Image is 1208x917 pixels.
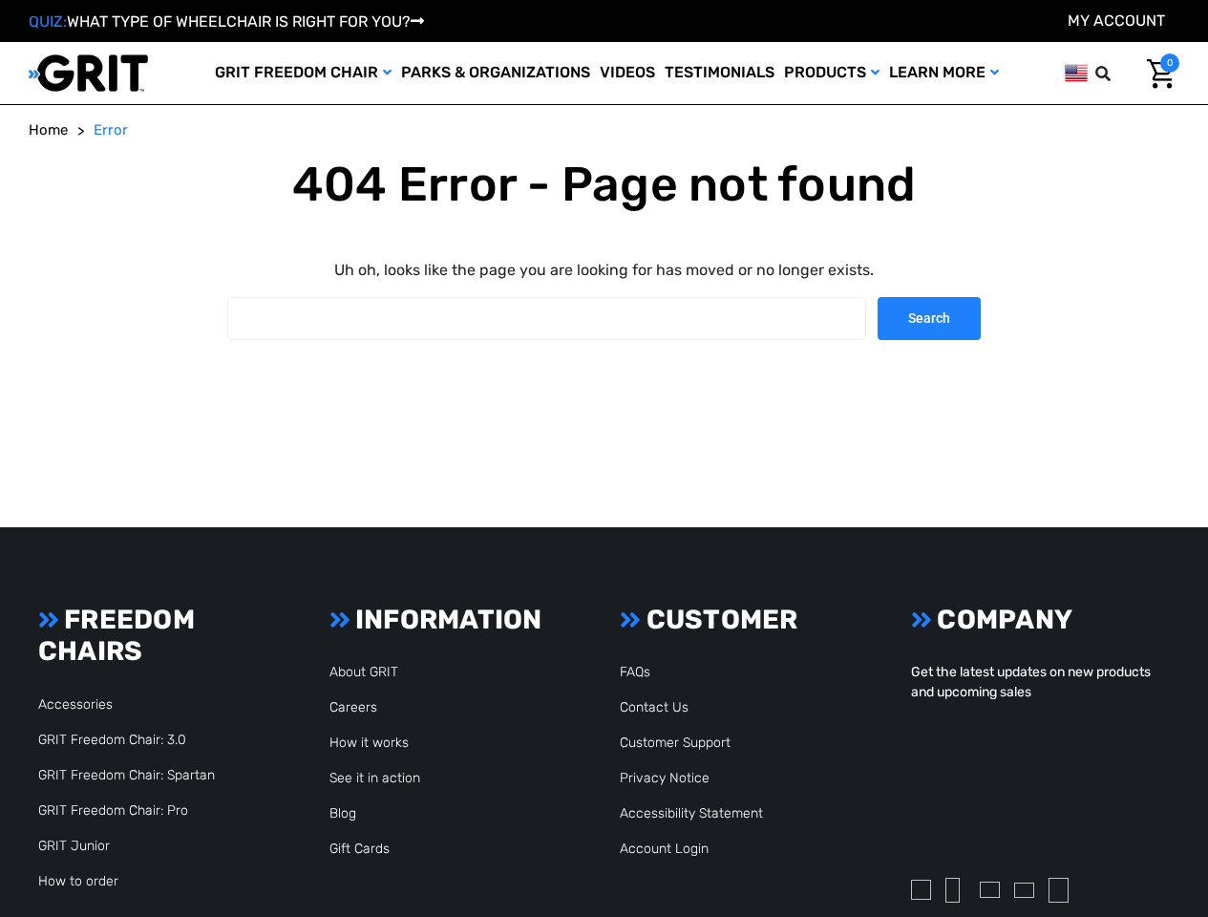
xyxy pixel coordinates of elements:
[329,735,409,751] a: How it works
[980,882,1000,898] img: twitter
[329,604,588,636] h3: INFORMATION
[1104,53,1133,94] input: Search
[620,735,731,751] a: Customer Support
[1049,878,1069,903] img: pinterest
[878,297,981,340] input: Search
[29,119,68,141] a: Home
[1160,53,1179,73] span: 0
[38,873,118,889] a: How to order
[94,121,128,139] span: Error
[911,662,1170,702] p: Get the latest updates on new products and upcoming sales
[329,664,398,680] a: About GRIT
[227,259,981,282] p: Uh oh, looks like the page you are looking for has moved or no longer exists.
[620,664,650,680] a: FAQs
[620,604,879,636] h3: CUSTOMER
[329,699,377,715] a: Careers
[1068,11,1165,30] a: Account
[945,878,960,903] img: facebook
[29,12,424,31] a: QUIZ:WHAT TYPE OF WHEELCHAIR IS RIGHT FOR YOU?
[329,805,356,821] a: Blog
[29,12,67,31] span: QUIZ:
[29,121,68,139] span: Home
[38,802,188,819] a: GRIT Freedom Chair: Pro
[38,696,113,713] a: Accessories
[38,604,297,668] h3: FREEDOM CHAIRS
[38,767,215,783] a: GRIT Freedom Chair: Spartan
[595,42,660,104] a: Videos
[620,770,710,786] a: Privacy Notice
[660,42,779,104] a: Testimonials
[396,42,595,104] a: Parks & Organizations
[29,119,1179,141] nav: Breadcrumb
[227,156,981,213] h1: 404 Error - Page not found
[329,770,420,786] a: See it in action
[38,838,110,854] a: GRIT Junior
[620,841,709,857] a: Account Login
[29,53,148,93] img: GRIT All-Terrain Wheelchair and Mobility Equipment
[1133,53,1179,94] a: Cart with 0 items
[911,604,1170,636] h3: COMPANY
[1014,883,1034,898] img: youtube
[1147,59,1175,89] img: Cart
[884,42,1004,104] a: Learn More
[620,805,763,821] a: Accessibility Statement
[911,880,931,900] img: instagram
[329,841,390,857] a: Gift Cards
[620,699,689,715] a: Contact Us
[210,42,396,104] a: GRIT Freedom Chair
[1065,61,1088,85] img: us.png
[779,42,884,104] a: Products
[911,717,1170,861] iframe: Form 0
[38,732,186,748] a: GRIT Freedom Chair: 3.0
[94,119,128,141] a: Error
